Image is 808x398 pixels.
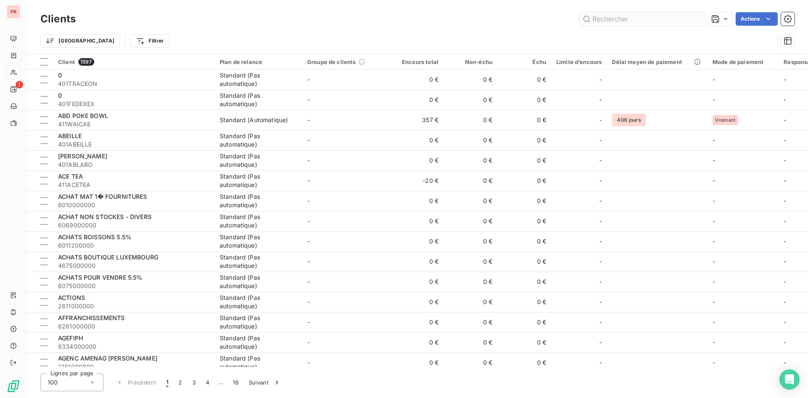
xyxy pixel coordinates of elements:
[307,76,310,83] span: -
[390,231,444,251] td: 0 €
[307,359,310,366] span: -
[390,191,444,211] td: 0 €
[497,353,551,373] td: 0 €
[161,374,173,391] button: 1
[784,298,786,305] span: -
[599,116,602,124] span: -
[779,369,800,390] div: Open Intercom Messenger
[497,292,551,312] td: 0 €
[58,322,210,331] span: 6261000000
[58,173,83,180] span: ACE TEA
[307,318,310,326] span: -
[58,254,158,261] span: ACHATS BOUTIQUE LUXEMBOURG
[599,197,602,205] span: -
[599,176,602,185] span: -
[58,314,125,321] span: AFFRANCHISSEMENTS
[307,298,310,305] span: -
[497,272,551,292] td: 0 €
[58,355,157,362] span: AGENC AMENAG [PERSON_NAME]
[7,5,20,19] div: PR
[497,191,551,211] td: 0 €
[444,231,497,251] td: 0 €
[784,318,786,326] span: -
[58,100,210,108] span: 401FEDEXEX
[497,130,551,150] td: 0 €
[444,211,497,231] td: 0 €
[497,211,551,231] td: 0 €
[444,292,497,312] td: 0 €
[497,332,551,353] td: 0 €
[502,59,546,65] div: Échu
[58,193,147,200] span: ACHAT MAT 1� FOURNITURES
[58,282,210,290] span: 6075000000
[444,110,497,130] td: 0 €
[58,92,62,99] span: 0
[712,258,715,265] span: -
[712,359,715,366] span: -
[58,302,210,310] span: 2611000000
[58,294,85,301] span: ACTIONS
[220,71,297,88] div: Standard (Pas automatique)
[58,72,62,79] span: 0
[307,116,310,123] span: -
[556,59,602,65] div: Limite d’encours
[78,58,94,66] span: 1597
[220,152,297,169] div: Standard (Pas automatique)
[715,118,736,123] span: Virement
[220,253,297,270] div: Standard (Pas automatique)
[58,152,107,160] span: [PERSON_NAME]
[58,274,142,281] span: ACHATS POUR VENDRE 5.5%
[40,34,120,48] button: [GEOGRAPHIC_DATA]
[612,59,702,65] div: Délai moyen de paiement
[599,278,602,286] span: -
[307,177,310,184] span: -
[307,339,310,346] span: -
[40,11,76,27] h3: Clients
[110,374,161,391] button: Précédent
[784,238,786,245] span: -
[390,292,444,312] td: 0 €
[220,273,297,290] div: Standard (Pas automatique)
[444,312,497,332] td: 0 €
[58,181,210,189] span: 411ACETEA
[58,140,210,149] span: 401ABEILLE
[444,251,497,272] td: 0 €
[58,233,131,240] span: ACHATS BOISSONS 5.5%
[58,201,210,209] span: 6010000000
[784,177,786,184] span: -
[220,314,297,331] div: Standard (Pas automatique)
[187,374,201,391] button: 3
[784,359,786,366] span: -
[497,312,551,332] td: 0 €
[395,59,439,65] div: Encours total
[784,116,786,123] span: -
[444,191,497,211] td: 0 €
[712,76,715,83] span: -
[599,237,602,246] span: -
[712,238,715,245] span: -
[497,171,551,191] td: 0 €
[497,69,551,90] td: 0 €
[612,114,646,126] span: 406 jours
[712,298,715,305] span: -
[58,213,151,220] span: ACHAT NON STOCKES - DIVERS
[220,354,297,371] div: Standard (Pas automatique)
[599,136,602,144] span: -
[220,59,297,65] div: Plan de relance
[444,353,497,373] td: 0 €
[58,241,210,250] span: 6011200000
[220,91,297,108] div: Standard (Pas automatique)
[444,171,497,191] td: 0 €
[599,75,602,84] span: -
[497,251,551,272] td: 0 €
[173,374,187,391] button: 2
[390,211,444,231] td: 0 €
[784,76,786,83] span: -
[599,338,602,347] span: -
[444,69,497,90] td: 0 €
[307,258,310,265] span: -
[390,251,444,272] td: 0 €
[497,90,551,110] td: 0 €
[16,81,23,88] span: 1
[444,332,497,353] td: 0 €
